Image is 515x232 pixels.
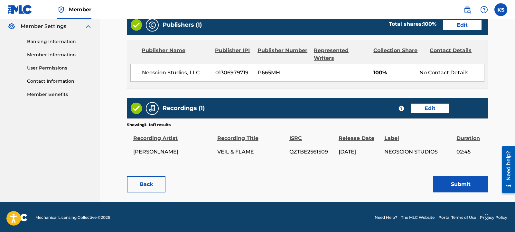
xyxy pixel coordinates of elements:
[289,148,335,156] span: QZTBE2561509
[215,47,253,62] div: Publisher IPI
[411,104,449,113] a: Edit
[478,3,491,16] div: Help
[27,65,92,71] a: User Permissions
[480,215,507,220] a: Privacy Policy
[27,38,92,45] a: Banking Information
[127,176,165,192] a: Back
[399,106,404,111] span: ?
[373,69,415,77] span: 100%
[464,6,471,14] img: search
[483,201,515,232] iframe: Chat Widget
[257,47,309,62] div: Publisher Number
[163,21,202,29] h5: Publishers (1)
[133,128,214,142] div: Recording Artist
[289,128,335,142] div: ISRC
[215,69,253,77] span: 01306979719
[314,47,369,62] div: Represented Writers
[423,21,436,27] span: 100 %
[443,20,482,30] a: Edit
[8,5,33,14] img: MLC Logo
[57,6,65,14] img: Top Rightsholder
[494,3,507,16] div: User Menu
[480,6,488,14] img: help
[389,20,436,28] div: Total shares:
[339,148,381,156] span: [DATE]
[419,69,484,77] div: No Contact Details
[142,69,211,77] span: Neoscion Studios, LLC
[35,215,110,220] span: Mechanical Licensing Collective © 2025
[485,208,489,227] div: Drag
[217,148,286,156] span: VEIL & FLAME
[69,6,91,13] span: Member
[375,215,397,220] a: Need Help?
[456,128,485,142] div: Duration
[84,23,92,30] img: expand
[131,19,142,31] img: Valid
[384,148,453,156] span: NEOSCION STUDIOS
[27,78,92,85] a: Contact Information
[27,91,92,98] a: Member Benefits
[373,47,425,62] div: Collection Share
[142,47,210,62] div: Publisher Name
[497,143,515,196] iframe: Resource Center
[217,128,286,142] div: Recording Title
[133,148,214,156] span: [PERSON_NAME]
[456,148,485,156] span: 02:45
[8,23,15,30] img: Member Settings
[258,69,309,77] span: P665MH
[21,23,66,30] span: Member Settings
[127,122,171,128] p: Showing 1 - 1 of 1 results
[163,105,205,112] h5: Recordings (1)
[384,128,453,142] div: Label
[401,215,435,220] a: The MLC Website
[148,105,156,112] img: Recordings
[430,47,481,62] div: Contact Details
[461,3,474,16] a: Public Search
[339,128,381,142] div: Release Date
[148,21,156,29] img: Publishers
[27,51,92,58] a: Member Information
[438,215,476,220] a: Portal Terms of Use
[131,103,142,114] img: Valid
[433,176,488,192] button: Submit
